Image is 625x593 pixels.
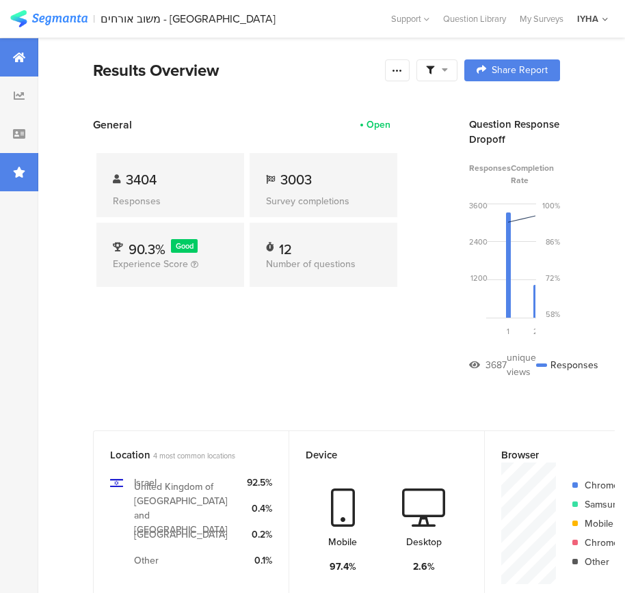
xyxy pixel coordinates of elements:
div: 2.6% [413,560,435,574]
div: Survey completions [266,194,381,208]
div: Israel [134,475,157,490]
div: 3600 [469,200,488,211]
span: 3003 [280,169,312,190]
div: 58% [546,309,560,320]
div: IYHA [577,12,598,25]
span: Good [176,240,194,251]
div: 86% [546,236,560,247]
span: Number of questions [266,257,356,271]
div: Open [367,118,390,132]
div: Location [110,447,250,463]
div: 92.5% [247,475,272,490]
div: משוב אורחים - [GEOGRAPHIC_DATA] [101,12,276,25]
span: 1 [507,326,509,337]
span: 2 [533,326,538,337]
div: 3687 [486,358,507,372]
div: United Kingdom of [GEOGRAPHIC_DATA] and [GEOGRAPHIC_DATA] [134,480,236,537]
div: 12 [279,239,292,253]
span: 4 most common locations [153,450,235,461]
div: Responses [536,350,598,379]
span: Completion Rate [511,162,560,187]
div: 100% [542,200,560,211]
div: | [93,11,95,27]
div: 0.1% [247,553,272,568]
div: Desktop [406,535,442,549]
a: My Surveys [513,12,570,25]
div: 2400 [469,236,488,247]
div: Support [391,8,429,29]
div: Other [134,553,159,568]
div: Responses [113,194,228,208]
div: [GEOGRAPHIC_DATA] [134,527,228,542]
div: Device [306,447,445,463]
div: Mobile [328,535,357,549]
span: Responses [469,162,511,187]
div: 0.4% [247,501,272,516]
span: 3404 [126,169,157,190]
div: Results Overview [93,58,378,83]
div: Question Response Dropoff [469,117,560,147]
div: 1200 [470,273,488,284]
img: segmanta logo [10,10,88,27]
span: General [93,117,132,133]
span: Share Report [492,66,548,75]
div: 72% [546,273,560,284]
a: Question Library [436,12,513,25]
span: 90.3% [129,239,165,260]
span: Experience Score [113,257,188,271]
div: 0.2% [247,527,272,542]
div: 97.4% [330,560,356,574]
div: unique views [507,350,536,379]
